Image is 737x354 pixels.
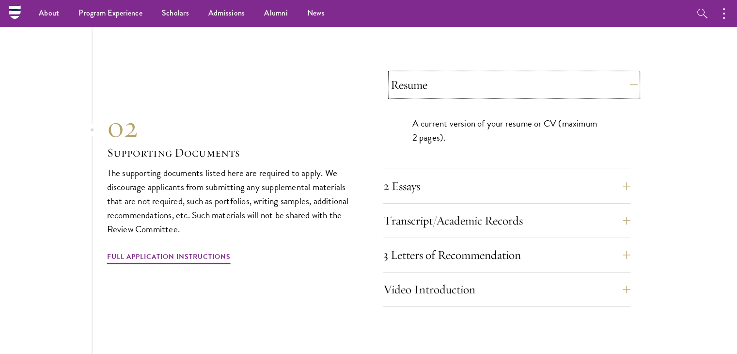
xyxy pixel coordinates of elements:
[391,73,638,97] button: Resume
[107,166,354,236] p: The supporting documents listed here are required to apply. We discourage applicants from submitt...
[383,278,630,301] button: Video Introduction
[107,110,354,145] div: 02
[412,116,601,145] p: A current version of your resume or CV (maximum 2 pages).
[107,251,231,266] a: Full Application Instructions
[383,175,630,198] button: 2 Essays
[107,145,354,161] h3: Supporting Documents
[383,209,630,232] button: Transcript/Academic Records
[383,243,630,267] button: 3 Letters of Recommendation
